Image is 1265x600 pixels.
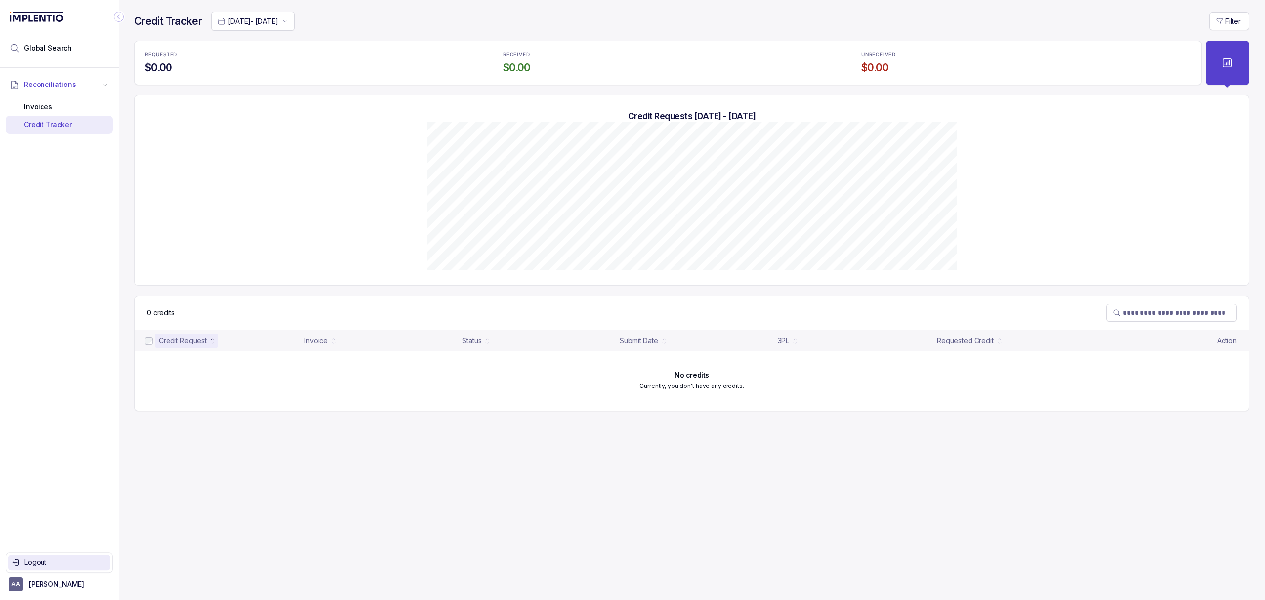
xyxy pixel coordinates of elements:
li: Statistic UNRECEIVED [855,45,1197,81]
input: checkbox-checkbox-all [145,337,153,345]
search: Table Search Bar [1106,304,1237,322]
p: Filter [1225,16,1241,26]
span: User initials [9,577,23,591]
div: Collapse Icon [113,11,125,23]
div: Credit Request [159,336,207,345]
div: Status [462,336,481,345]
h6: No credits [675,371,709,379]
p: [PERSON_NAME] [29,579,84,589]
div: Credit Tracker [14,116,105,133]
h4: $0.00 [145,61,475,75]
div: Invoices [14,98,105,116]
button: Reconciliations [6,74,113,95]
p: 0 credits [147,308,175,318]
search: Date Range Picker [218,16,278,26]
ul: Statistic Highlights [134,41,1202,85]
div: Remaining page entries [147,308,175,318]
h5: Credit Requests [DATE] - [DATE] [151,111,1233,122]
p: UNRECEIVED [861,52,896,58]
button: Filter [1209,12,1249,30]
div: Reconciliations [6,96,113,136]
h4: $0.00 [503,61,833,75]
div: Submit Date [620,336,658,345]
span: Global Search [24,43,72,53]
p: [DATE] - [DATE] [228,16,278,26]
nav: Table Control [135,296,1249,330]
div: Requested Credit [937,336,994,345]
div: Invoice [304,336,328,345]
button: User initials[PERSON_NAME] [9,577,110,591]
h4: Credit Tracker [134,14,202,28]
div: 3PL [778,336,790,345]
button: Date Range Picker [211,12,295,31]
span: Reconciliations [24,80,76,89]
p: Currently, you don't have any credits. [639,381,744,391]
p: REQUESTED [145,52,177,58]
li: Statistic RECEIVED [497,45,839,81]
p: Logout [24,557,106,567]
h4: $0.00 [861,61,1191,75]
li: Statistic REQUESTED [139,45,481,81]
p: Action [1217,336,1237,345]
p: RECEIVED [503,52,530,58]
